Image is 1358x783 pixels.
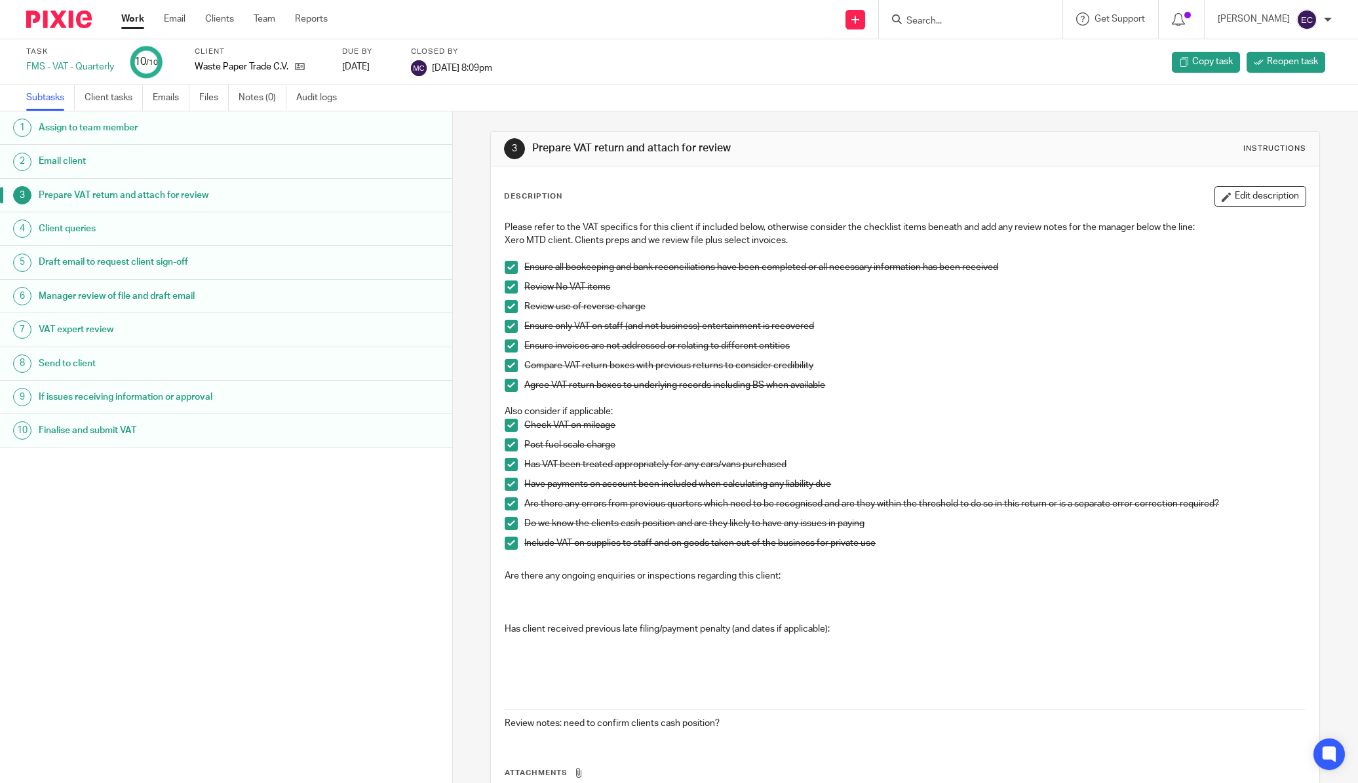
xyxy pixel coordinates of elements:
p: Please refer to the VAT specifics for this client if included below, otherwise consider the check... [505,221,1306,234]
p: Review No VAT items [524,280,1306,294]
div: 8 [13,354,31,373]
p: Include VAT on supplies to staff and on goods taken out of the business for private use [524,537,1306,550]
div: 3 [504,138,525,159]
p: Post fuel scale charge [524,438,1306,451]
a: Clients [205,12,234,26]
h1: Send to client [39,354,305,373]
a: Subtasks [26,85,75,111]
div: 7 [13,320,31,339]
a: Notes (0) [239,85,286,111]
h1: Assign to team member [39,118,305,138]
p: Review notes: need to confirm clients cash position? [505,717,1306,730]
label: Client [195,47,326,57]
p: Xero MTD client. Clients preps and we review file plus select invoices. [505,234,1306,247]
span: Copy task [1192,55,1233,68]
p: Review use of reverse charge [524,300,1306,313]
a: Work [121,12,144,26]
p: Also consider if applicable: [505,405,1306,418]
a: Reports [295,12,328,26]
a: Audit logs [296,85,347,111]
a: Copy task [1172,52,1240,73]
a: Emails [153,85,189,111]
span: Reopen task [1267,55,1318,68]
div: [DATE] [342,60,395,73]
div: 10 [134,54,158,69]
div: FMS - VAT - Quarterly [26,60,114,73]
p: Ensure only VAT on staff (and not business) entertainment is recovered [524,320,1306,333]
div: 3 [13,186,31,204]
p: [PERSON_NAME] [1218,12,1290,26]
img: Pixie [26,10,92,28]
input: Search [905,16,1023,28]
p: Are there any ongoing enquiries or inspections regarding this client: [505,569,1306,582]
p: Description [504,191,562,202]
h1: Email client [39,151,305,171]
label: Task [26,47,114,57]
p: Has client received previous late filing/payment penalty (and dates if applicable): [505,622,1306,636]
a: Email [164,12,185,26]
img: svg%3E [1296,9,1317,30]
div: 1 [13,119,31,137]
p: Have payments on account been included when calculating any liability due [524,478,1306,491]
img: svg%3E [411,60,427,76]
a: Team [254,12,275,26]
span: Get Support [1095,14,1145,24]
label: Closed by [411,47,492,57]
h1: Manager review of file and draft email [39,286,305,306]
p: Has VAT been treated appropriately for any cars/vans purchased [524,458,1306,471]
div: Instructions [1243,143,1306,154]
h1: VAT expert review [39,320,305,339]
div: 9 [13,388,31,406]
small: /10 [146,59,158,66]
p: Agree VAT return boxes to underlying records including BS when available [524,379,1306,392]
h1: Finalise and submit VAT [39,421,305,440]
h1: Prepare VAT return and attach for review [39,185,305,205]
p: Ensure invoices are not addressed or relating to different entities [524,339,1306,353]
a: Reopen task [1247,52,1325,73]
a: Files [199,85,229,111]
p: Waste Paper Trade C.V. [195,60,288,73]
span: Attachments [505,769,568,776]
h1: If issues receiving information or approval [39,387,305,407]
h1: Prepare VAT return and attach for review [532,142,933,155]
button: Edit description [1214,186,1306,207]
div: 6 [13,287,31,305]
p: Are there any errors from previous quarters which need to be recognised and are they within the t... [524,497,1306,510]
span: [DATE] 8:09pm [432,63,492,72]
p: Ensure all bookeeping and bank reconciliations have been completed or all necessary information h... [524,261,1306,274]
a: Client tasks [85,85,143,111]
div: 2 [13,153,31,171]
div: 10 [13,421,31,440]
label: Due by [342,47,395,57]
div: 5 [13,254,31,272]
div: 4 [13,220,31,238]
p: Compare VAT return boxes with previous returns to consider credibility [524,359,1306,372]
p: Check VAT on mileage [524,419,1306,432]
h1: Draft email to request client sign-off [39,252,305,272]
p: Do we know the clients cash position and are they likely to have any issues in paying [524,517,1306,530]
h1: Client queries [39,219,305,239]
